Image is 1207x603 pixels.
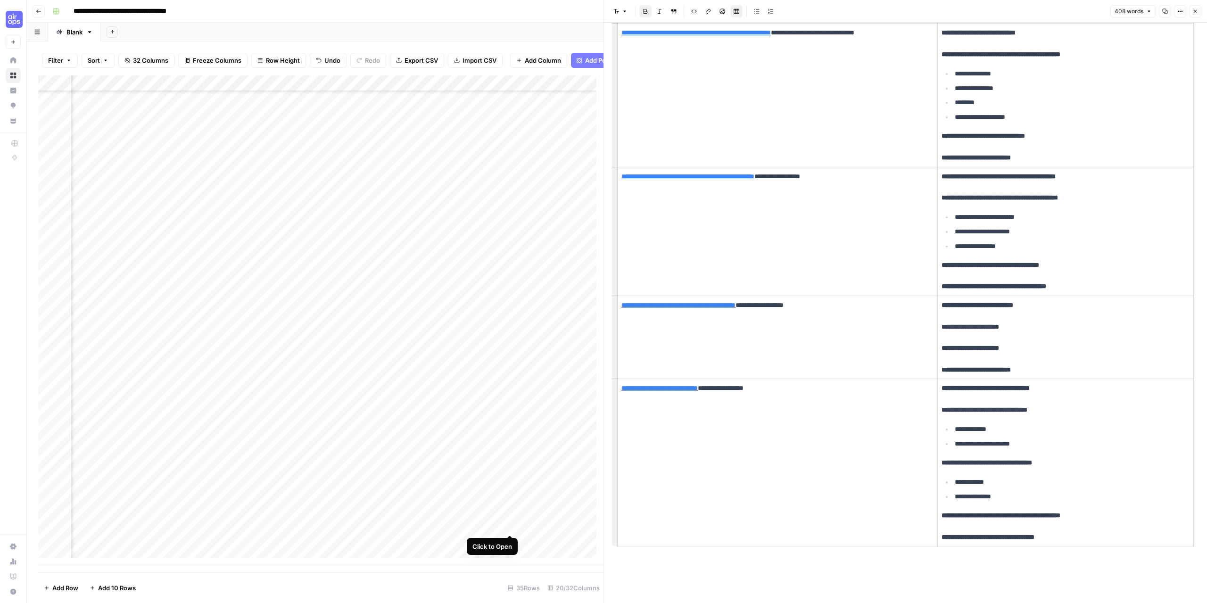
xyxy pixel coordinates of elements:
span: Filter [48,56,63,65]
button: Sort [82,53,115,68]
button: Undo [310,53,347,68]
button: Add Row [38,580,84,595]
a: Browse [6,68,21,83]
span: Add Column [525,56,561,65]
button: Filter [42,53,78,68]
span: Add Row [52,583,78,593]
span: Export CSV [405,56,438,65]
span: Freeze Columns [193,56,241,65]
span: Row Height [266,56,300,65]
span: Add 10 Rows [98,583,136,593]
span: 408 words [1115,7,1143,16]
button: Export CSV [390,53,444,68]
a: Insights [6,83,21,98]
a: Learning Hub [6,569,21,584]
button: Help + Support [6,584,21,599]
div: Click to Open [472,542,512,551]
a: Your Data [6,113,21,128]
button: 408 words [1110,5,1156,17]
button: Redo [350,53,386,68]
div: 20/32 Columns [544,580,603,595]
a: Settings [6,539,21,554]
span: Import CSV [463,56,496,65]
span: Add Power Agent [585,56,637,65]
button: Freeze Columns [178,53,248,68]
button: Import CSV [448,53,503,68]
button: Add Power Agent [571,53,642,68]
button: 32 Columns [118,53,174,68]
span: 32 Columns [133,56,168,65]
img: Cohort 4 Logo [6,11,23,28]
button: Add 10 Rows [84,580,141,595]
a: Blank [48,23,101,41]
span: Redo [365,56,380,65]
span: Undo [324,56,340,65]
button: Add Column [510,53,567,68]
a: Opportunities [6,98,21,113]
span: Sort [88,56,100,65]
a: Home [6,53,21,68]
button: Row Height [251,53,306,68]
button: Workspace: Cohort 4 [6,8,21,31]
div: Blank [66,27,83,37]
a: Usage [6,554,21,569]
div: 35 Rows [504,580,544,595]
